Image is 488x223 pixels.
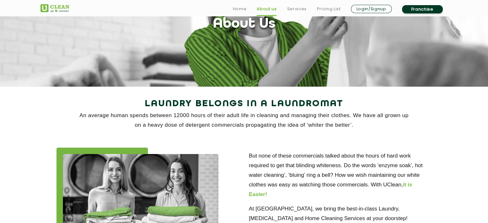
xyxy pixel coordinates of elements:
[233,5,247,13] a: Home
[287,5,306,13] a: Services
[249,151,432,199] p: But none of these commercials talked about the hours of hard work required to get that blinding w...
[257,5,277,13] a: About us
[317,5,341,13] a: Pricing List
[351,5,392,13] a: Login/Signup
[213,16,275,32] h1: About Us
[40,4,69,12] img: UClean Laundry and Dry Cleaning
[40,96,448,112] h2: Laundry Belongs in a Laundromat
[40,111,448,130] p: An average human spends between 12000 hours of their adult life in cleaning and managing their cl...
[402,5,443,13] a: Franchise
